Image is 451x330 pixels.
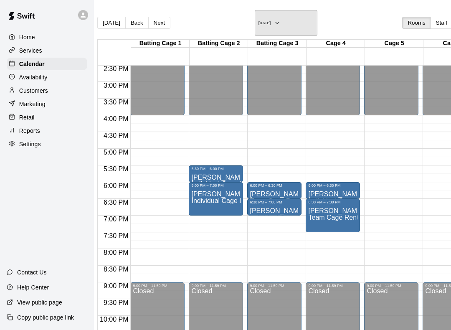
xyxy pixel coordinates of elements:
div: 6:30 PM – 7:30 PM: Chris Boggs [306,199,360,232]
span: 5:30 PM [101,165,131,173]
button: [DATE] [255,10,317,36]
button: Rooms [402,17,431,29]
span: 2:30 PM [101,65,131,72]
span: Individual Cage Rental [191,197,258,204]
a: Calendar [7,58,87,70]
div: Batting Cage 2 [190,40,248,48]
button: Back [125,17,149,29]
div: 9:00 PM – 11:59 PM [250,284,299,288]
p: Home [19,33,35,41]
p: Marketing [19,100,46,108]
a: Marketing [7,98,87,110]
span: 4:30 PM [101,132,131,139]
a: Settings [7,138,87,150]
div: 6:30 PM – 7:00 PM: Matt Tolbert [247,199,302,216]
button: [DATE] [97,17,126,29]
span: 10:00 PM [98,316,130,323]
div: 9:00 PM – 11:59 PM [367,284,416,288]
div: 9:00 PM – 11:59 PM [308,284,357,288]
div: 6:30 PM – 7:30 PM [308,200,357,204]
span: Individual Cage Rental [191,180,258,188]
span: 8:00 PM [101,249,131,256]
a: Services [7,44,87,57]
span: Individual Cage Rental [250,214,317,221]
p: Contact Us [17,268,47,277]
div: 6:00 PM – 6:30 PM [250,183,299,188]
p: Reports [19,127,40,135]
a: Availability [7,71,87,84]
span: Team Cage Rental [308,214,364,221]
a: Retail [7,111,87,124]
span: 6:00 PM [101,182,131,189]
span: 8:30 PM [101,266,131,273]
div: 6:30 PM – 7:00 PM [250,200,299,204]
h6: [DATE] [258,21,271,25]
p: View public page [17,298,62,307]
p: Settings [19,140,41,148]
div: 6:00 PM – 7:00 PM [191,183,241,188]
span: 3:30 PM [101,99,131,106]
a: Home [7,31,87,43]
p: Services [19,46,42,55]
p: Retail [19,113,35,122]
div: 5:30 PM – 6:00 PM [191,167,241,171]
p: Copy public page link [17,313,74,322]
span: Individual Cage Rental [308,197,375,204]
div: 6:00 PM – 7:00 PM: Josh Ivy [189,182,243,216]
span: 5:00 PM [101,149,131,156]
span: 9:30 PM [101,299,131,306]
div: 6:00 PM – 6:30 PM: Matt Tolbert [306,182,360,199]
div: Batting Cage 1 [131,40,190,48]
span: 4:00 PM [101,115,131,122]
div: 5:30 PM – 6:00 PM: Angelina DeLeon [189,165,243,182]
span: 7:30 PM [101,232,131,239]
p: Calendar [19,60,45,68]
span: 3:00 PM [101,82,131,89]
div: Cage 5 [365,40,423,48]
a: Customers [7,84,87,97]
p: Availability [19,73,48,81]
div: Batting Cage 3 [248,40,307,48]
span: Team Cage Rental [250,197,305,204]
a: Reports [7,124,87,137]
span: 6:30 PM [101,199,131,206]
div: 9:00 PM – 11:59 PM [133,284,182,288]
span: 9:00 PM [101,282,131,289]
div: 6:00 PM – 6:30 PM: Hudson Wills [247,182,302,199]
p: Help Center [17,283,49,292]
div: Cage 4 [307,40,365,48]
span: 7:00 PM [101,216,131,223]
button: Next [148,17,170,29]
div: 6:00 PM – 6:30 PM [308,183,357,188]
p: Customers [19,86,48,95]
div: 9:00 PM – 11:59 PM [191,284,241,288]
